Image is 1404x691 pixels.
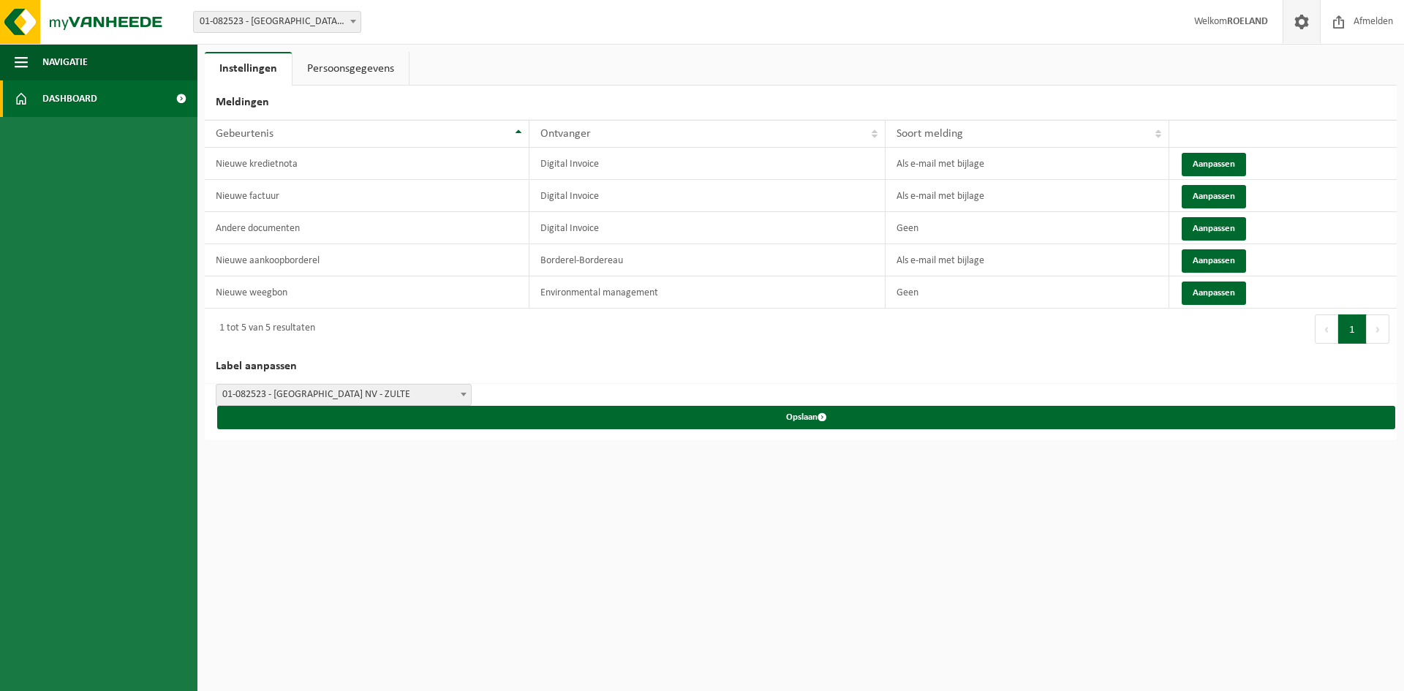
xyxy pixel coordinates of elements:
[886,212,1169,244] td: Geen
[540,128,591,140] span: Ontvanger
[205,180,529,212] td: Nieuwe factuur
[42,80,97,117] span: Dashboard
[292,52,409,86] a: Persoonsgegevens
[886,244,1169,276] td: Als e-mail met bijlage
[205,212,529,244] td: Andere documenten
[1182,153,1246,176] button: Aanpassen
[42,44,88,80] span: Navigatie
[1315,314,1338,344] button: Previous
[194,12,361,32] span: 01-082523 - EUROFRIP NV - ZULTE
[193,11,361,33] span: 01-082523 - EUROFRIP NV - ZULTE
[886,148,1169,180] td: Als e-mail met bijlage
[897,128,963,140] span: Soort melding
[1182,185,1246,208] button: Aanpassen
[529,244,886,276] td: Borderel-Bordereau
[205,148,529,180] td: Nieuwe kredietnota
[886,276,1169,309] td: Geen
[529,212,886,244] td: Digital Invoice
[886,180,1169,212] td: Als e-mail met bijlage
[1227,16,1268,27] strong: ROELAND
[1182,217,1246,241] button: Aanpassen
[205,52,292,86] a: Instellingen
[1338,314,1367,344] button: 1
[205,350,1397,384] h2: Label aanpassen
[216,384,472,406] span: 01-082523 - EUROFRIP NV - ZULTE
[1367,314,1389,344] button: Next
[217,406,1395,429] button: Opslaan
[216,385,471,405] span: 01-082523 - EUROFRIP NV - ZULTE
[205,244,529,276] td: Nieuwe aankoopborderel
[216,128,273,140] span: Gebeurtenis
[529,148,886,180] td: Digital Invoice
[529,276,886,309] td: Environmental management
[205,276,529,309] td: Nieuwe weegbon
[205,86,1397,120] h2: Meldingen
[212,316,315,342] div: 1 tot 5 van 5 resultaten
[1182,282,1246,305] button: Aanpassen
[1182,249,1246,273] button: Aanpassen
[529,180,886,212] td: Digital Invoice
